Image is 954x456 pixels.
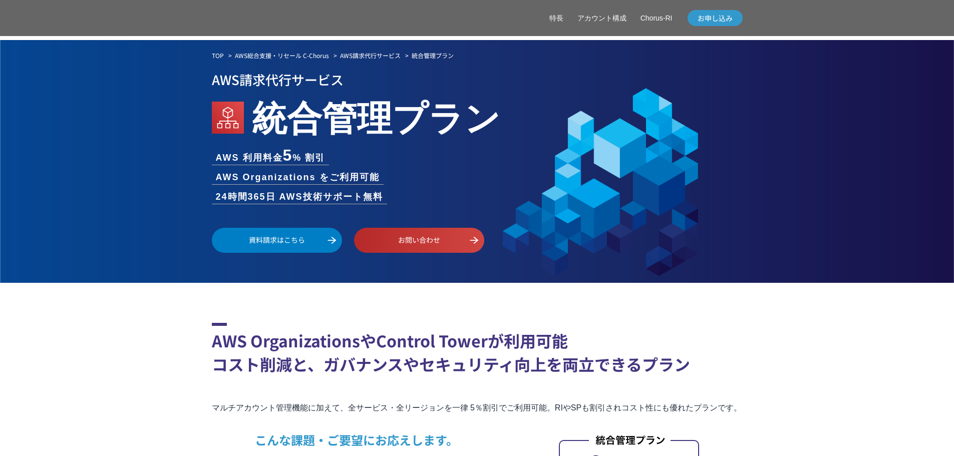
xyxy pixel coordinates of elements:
[212,51,224,60] a: TOP
[577,13,626,24] a: アカウント構成
[212,69,743,90] p: AWS請求代行サービス
[354,228,484,253] a: お問い合わせ
[340,51,401,60] a: AWS請求代行サービス
[212,171,384,184] li: AWS Organizations をご利用可能
[688,10,743,26] a: お申し込み
[212,147,330,165] li: AWS 利用料金 % 割引
[283,146,293,164] span: 5
[212,228,342,253] a: 資料請求はこちら
[549,13,563,24] a: 特長
[212,401,743,415] p: マルチアカウント管理機能に加えて、全サービス・全リージョンを一律 5％割引でご利用可能。RIやSPも割引されコスト性にも優れたプランです。
[641,13,673,24] a: Chorus-RI
[412,51,454,60] em: 統合管理プラン
[212,190,387,204] li: 24時間365日 AWS技術サポート無料
[235,51,329,60] a: AWS総合支援・リセール C-Chorus
[252,90,500,141] em: 統合管理プラン
[212,323,743,376] h2: AWS OrganizationsやControl Towerが利用可能 コスト削減と、ガバナンスやセキュリティ向上を両立できるプラン
[688,13,743,24] span: お申し込み
[255,431,535,449] p: こんな課題・ご要望にお応えします。
[212,102,244,134] img: AWS Organizations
